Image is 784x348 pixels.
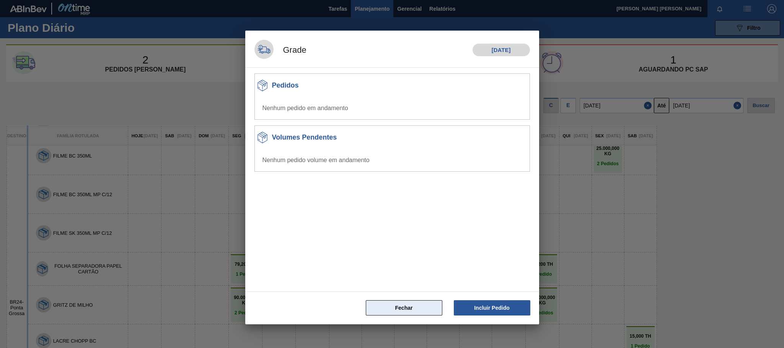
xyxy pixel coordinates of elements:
[272,81,299,89] h3: Pedidos
[255,149,530,171] div: Nenhum pedido volume em andamento
[473,44,530,56] h1: [DATE]
[272,133,337,141] h3: Volumes Pendentes
[274,44,306,56] h1: Grade
[366,300,442,315] button: Fechar
[454,300,530,315] button: Incluir Pedido
[255,97,530,119] div: Nenhum pedido em andamento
